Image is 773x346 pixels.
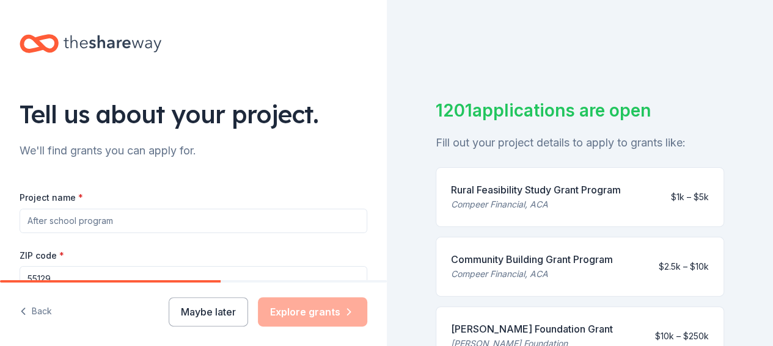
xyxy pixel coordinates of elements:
div: $2.5k – $10k [659,259,709,274]
button: Maybe later [169,297,248,326]
div: [PERSON_NAME] Foundation Grant [451,322,613,336]
div: $1k – $5k [671,190,709,204]
label: ZIP code [20,250,64,262]
button: Back [20,299,52,325]
div: Community Building Grant Program [451,252,613,267]
div: Fill out your project details to apply to grants like: [436,133,725,153]
div: $10k – $250k [655,329,709,344]
input: After school program [20,209,367,233]
div: Compeer Financial, ACA [451,197,621,212]
input: 12345 (U.S. only) [20,266,367,290]
div: Rural Feasibility Study Grant Program [451,182,621,197]
div: We'll find grants you can apply for. [20,141,367,160]
div: Compeer Financial, ACA [451,267,613,281]
div: 1201 applications are open [436,98,725,123]
label: Project name [20,192,83,204]
div: Tell us about your project. [20,97,367,131]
